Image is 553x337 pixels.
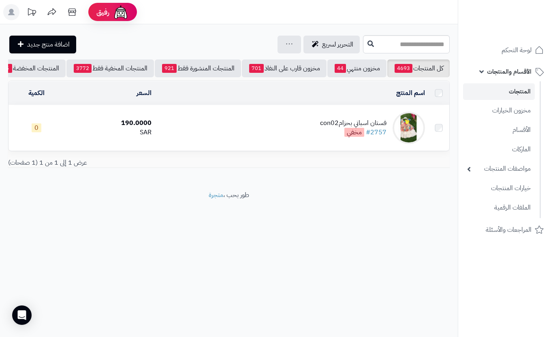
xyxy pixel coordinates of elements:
span: 921 [162,64,177,73]
span: 701 [249,64,264,73]
a: السعر [137,88,152,98]
span: 0 [32,123,41,132]
a: الأقسام [463,121,535,139]
div: عرض 1 إلى 1 من 1 (1 صفحات) [2,158,229,167]
a: المنتجات المنشورة فقط921 [155,59,241,77]
div: 190.0000 [68,119,152,128]
a: كل المنتجات4693 [387,59,450,77]
a: اضافة منتج جديد [9,36,76,53]
span: لوحة التحكم [502,45,532,56]
span: 3772 [74,64,92,73]
a: الملفات الرقمية [463,199,535,216]
a: مخزون الخيارات [463,102,535,119]
span: الأقسام والمنتجات [487,66,532,77]
img: ai-face.png [113,4,129,20]
span: مخفي [344,128,364,137]
a: اسم المنتج [396,88,425,98]
img: فستان اسباني بحزامcon02 [393,112,425,144]
a: لوحة التحكم [463,40,548,60]
span: 4693 [395,64,412,73]
div: فستان اسباني بحزامcon02 [320,119,386,128]
span: 44 [335,64,346,73]
a: مخزون منتهي44 [327,59,386,77]
div: Open Intercom Messenger [12,305,32,325]
a: التحرير لسريع [303,36,360,53]
a: #2757 [366,127,386,137]
a: تحديثات المنصة [21,4,42,22]
span: رفيق [96,7,109,17]
span: التحرير لسريع [322,40,353,49]
a: متجرة [209,190,223,200]
a: خيارات المنتجات [463,180,535,197]
a: الماركات [463,141,535,158]
a: المنتجات المخفية فقط3772 [66,59,154,77]
span: المراجعات والأسئلة [486,224,532,235]
a: مواصفات المنتجات [463,160,535,178]
a: مخزون قارب على النفاذ701 [242,59,327,77]
a: المراجعات والأسئلة [463,220,548,240]
span: اضافة منتج جديد [27,40,70,49]
a: المنتجات [463,83,535,100]
a: الكمية [28,88,45,98]
div: SAR [68,128,152,137]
